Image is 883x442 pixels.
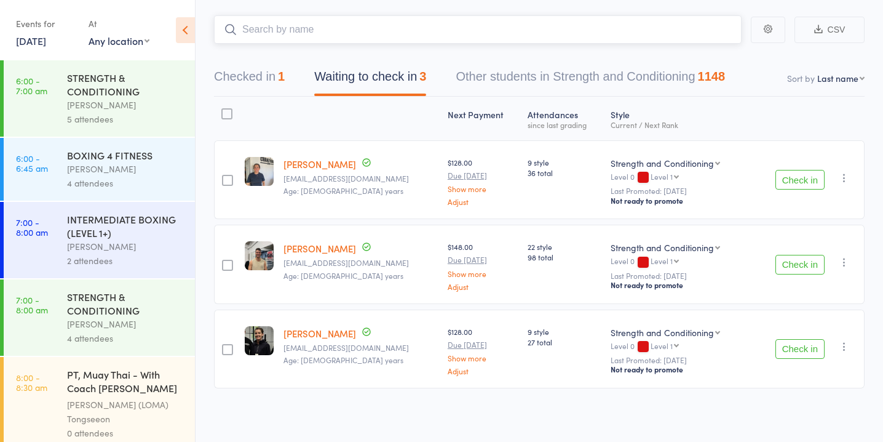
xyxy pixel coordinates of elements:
button: Check in [775,170,825,190]
small: Last Promoted: [DATE] [611,356,745,364]
div: Level 1 [651,257,673,265]
div: Level 0 [611,172,745,183]
small: Due [DATE] [448,340,518,349]
div: 1 [278,70,285,83]
time: 7:00 - 8:00 am [16,217,48,237]
div: [PERSON_NAME] (LOMA) Tongseeon [67,398,184,426]
div: Current / Next Rank [611,121,745,129]
div: 0 attendees [67,426,184,440]
div: 4 attendees [67,331,184,345]
div: since last grading [528,121,601,129]
div: BOXING 4 FITNESS [67,148,184,162]
button: Checked in1 [214,63,285,96]
a: Adjust [448,367,518,375]
small: Due [DATE] [448,255,518,264]
div: Strength and Conditioning [611,241,714,254]
div: Strength and Conditioning [611,326,714,339]
div: Level 1 [651,172,673,180]
a: 6:00 -6:45 amBOXING 4 FITNESS[PERSON_NAME]4 attendees [4,138,195,201]
span: Age: [DEMOGRAPHIC_DATA] years [283,185,403,196]
button: CSV [794,17,865,43]
span: Age: [DEMOGRAPHIC_DATA] years [283,270,403,281]
small: Last Promoted: [DATE] [611,187,745,195]
img: image1744667662.png [245,241,274,270]
div: 1148 [698,70,726,83]
a: [PERSON_NAME] [283,158,356,171]
div: 3 [419,70,426,83]
a: 7:00 -8:00 amSTRENGTH & CONDITIONING[PERSON_NAME]4 attendees [4,279,195,356]
span: 27 total [528,337,601,347]
div: Strength and Conditioning [611,157,714,169]
div: $128.00 [448,326,518,375]
span: Age: [DEMOGRAPHIC_DATA] years [283,355,403,365]
div: Not ready to promote [611,196,745,206]
div: Atten­dances [523,102,606,135]
div: INTERMEDIATE BOXING (LEVEL 1+) [67,212,184,239]
img: image1739954662.png [245,157,274,186]
div: 5 attendees [67,112,184,126]
div: At [89,14,149,34]
div: 4 attendees [67,176,184,190]
div: Any location [89,34,149,47]
div: STRENGTH & CONDITIONING [67,290,184,317]
div: Style [606,102,750,135]
img: image1749717973.png [245,326,274,355]
a: Show more [448,354,518,362]
a: 6:00 -7:00 amSTRENGTH & CONDITIONING[PERSON_NAME]5 attendees [4,60,195,137]
small: brooke.peacock00@gmail.com [283,344,438,352]
time: 6:00 - 6:45 am [16,153,48,173]
time: 6:00 - 7:00 am [16,76,47,95]
div: Not ready to promote [611,280,745,290]
div: Not ready to promote [611,364,745,374]
small: Last Promoted: [DATE] [611,271,745,280]
div: Last name [817,72,858,84]
time: 8:00 - 8:30 am [16,372,47,392]
div: Next Payment [443,102,523,135]
small: aysabaghvand@gmail.com [283,174,438,183]
div: STRENGTH & CONDITIONING [67,71,184,98]
div: Level 1 [651,342,673,350]
div: Level 0 [611,257,745,267]
button: Waiting to check in3 [314,63,426,96]
div: [PERSON_NAME] [67,162,184,176]
div: [PERSON_NAME] [67,239,184,254]
span: 9 style [528,326,601,337]
span: 9 style [528,157,601,167]
button: Other students in Strength and Conditioning1148 [456,63,725,96]
span: 36 total [528,167,601,178]
a: 7:00 -8:00 amINTERMEDIATE BOXING (LEVEL 1+)[PERSON_NAME]2 attendees [4,202,195,278]
a: [DATE] [16,34,46,47]
a: [PERSON_NAME] [283,242,356,255]
small: levienr@gmail.com [283,259,438,267]
div: $148.00 [448,241,518,290]
div: PT, Muay Thai - With Coach [PERSON_NAME] (30 minutes) [67,368,184,398]
a: [PERSON_NAME] [283,327,356,340]
div: $128.00 [448,157,518,206]
time: 7:00 - 8:00 am [16,295,48,315]
div: Events for [16,14,76,34]
a: Show more [448,270,518,278]
span: 98 total [528,252,601,262]
a: Show more [448,185,518,193]
a: Adjust [448,198,518,206]
div: Level 0 [611,342,745,352]
button: Check in [775,339,825,359]
input: Search by name [214,15,742,44]
label: Sort by [787,72,815,84]
button: Check in [775,255,825,275]
small: Due [DATE] [448,171,518,180]
div: 2 attendees [67,254,184,268]
span: 22 style [528,241,601,252]
div: [PERSON_NAME] [67,317,184,331]
a: Adjust [448,283,518,291]
div: [PERSON_NAME] [67,98,184,112]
